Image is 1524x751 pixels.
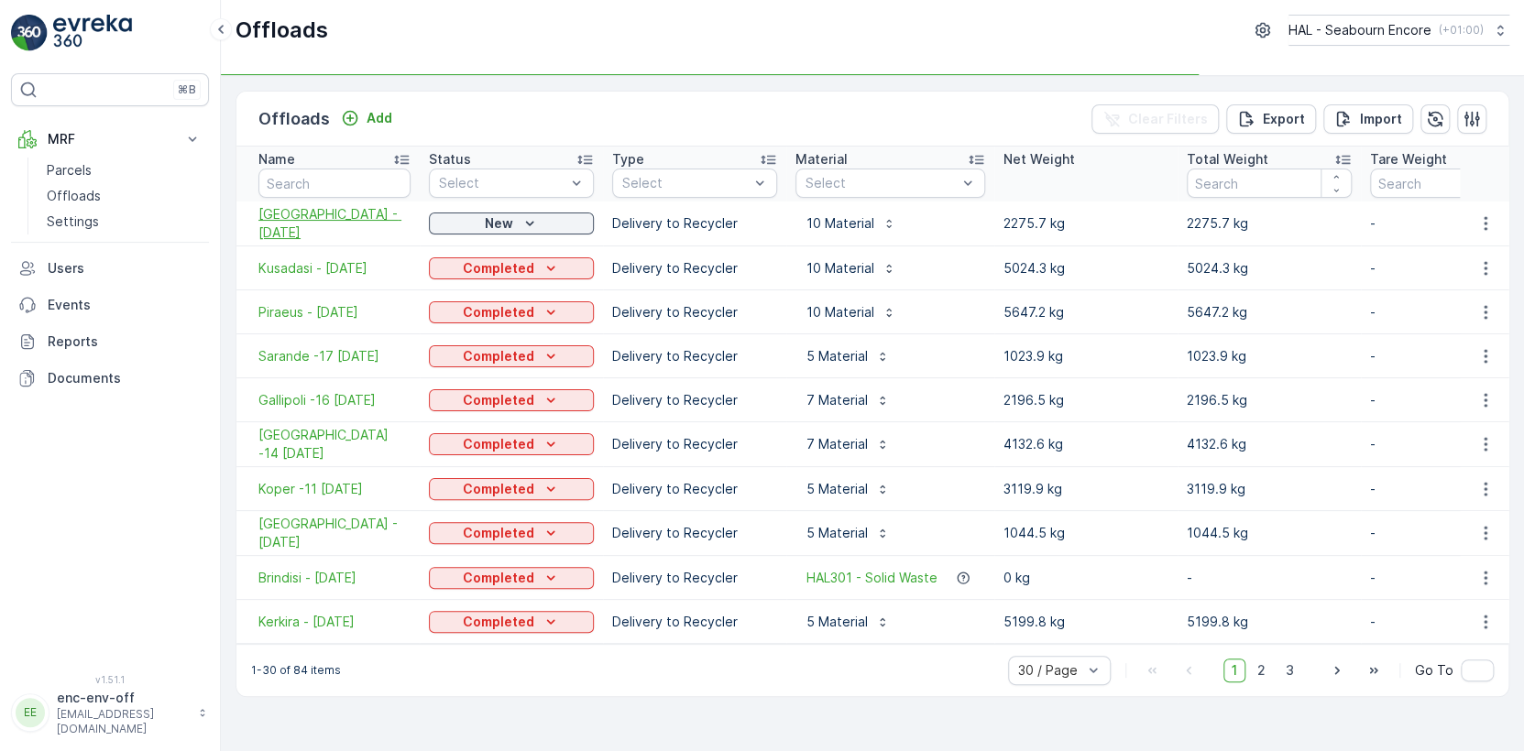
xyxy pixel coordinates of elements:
img: logo_light-DOdMpM7g.png [53,15,132,51]
span: Koper -11 [DATE] [258,480,411,498]
button: Completed [429,611,594,633]
p: enc-env-off [57,689,189,707]
a: Kerkira - 5 Sept 25 [258,613,411,631]
p: 1023.9 kg [1003,347,1168,365]
p: Delivery to Recycler [612,435,777,453]
span: 2 [1249,658,1274,682]
p: 2196.5 kg [1003,391,1168,409]
p: Reports [48,332,202,351]
span: Kusadasi - [DATE] [258,259,411,278]
button: Clear Filters [1091,104,1219,134]
button: HAL - Seabourn Encore(+01:00) [1288,15,1509,46]
p: New [485,214,513,233]
p: 5024.3 kg [1187,259,1352,278]
p: Completed [463,524,534,542]
a: Sarande -17 Sept 25 [258,347,411,365]
p: Select [622,174,749,192]
p: Completed [463,613,534,631]
p: Completed [463,347,534,365]
button: Add [334,107,400,129]
span: 1 [1223,658,1245,682]
span: Sarande -17 [DATE] [258,347,411,365]
p: Material [795,150,848,169]
p: Delivery to Recycler [612,259,777,278]
a: Koper -11 Sept 25 [258,480,411,498]
p: 5 Material [806,347,868,365]
p: Delivery to Recycler [612,214,777,233]
button: Completed [429,389,594,411]
p: 10 Material [806,259,874,278]
p: 7 Material [806,435,868,453]
p: MRF [48,130,172,148]
p: Select [806,174,957,192]
button: 5 Material [795,342,901,371]
button: Completed [429,345,594,367]
p: Offloads [236,16,328,45]
p: 10 Material [806,303,874,321]
button: Completed [429,478,594,500]
button: Completed [429,301,594,323]
p: Offloads [258,106,330,132]
span: [GEOGRAPHIC_DATA] - [DATE] [258,515,411,551]
span: [GEOGRAPHIC_DATA] -14 [DATE] [258,426,411,463]
p: Delivery to Recycler [612,569,777,587]
button: 10 Material [795,209,907,238]
span: v 1.51.1 [11,674,209,685]
p: Delivery to Recycler [612,391,777,409]
p: Select [439,174,565,192]
button: 5 Material [795,518,901,548]
p: 1044.5 kg [1003,524,1168,542]
p: 1023.9 kg [1187,347,1352,365]
button: 7 Material [795,386,901,415]
a: Offloads [39,183,209,209]
a: Gallipoli -16 Sept 25 [258,391,411,409]
a: Reports [11,323,209,360]
p: - [1187,569,1352,587]
span: 3 [1277,658,1302,682]
p: 5 Material [806,613,868,631]
p: 5647.2 kg [1187,303,1352,321]
p: Type [612,150,644,169]
p: 0 kg [1003,569,1168,587]
p: 2275.7 kg [1003,214,1168,233]
span: Go To [1415,661,1453,680]
p: 3119.9 kg [1003,480,1168,498]
p: 5024.3 kg [1003,259,1168,278]
img: logo [11,15,48,51]
a: Documents [11,360,209,397]
p: Add [367,109,392,127]
span: Gallipoli -16 [DATE] [258,391,411,409]
p: Documents [48,369,202,387]
span: HAL301 - Solid Waste [806,569,937,587]
button: EEenc-env-off[EMAIL_ADDRESS][DOMAIN_NAME] [11,689,209,736]
p: Total Weight [1187,150,1268,169]
a: Istanbul - 28 Sept 25 [258,205,411,242]
p: Completed [463,259,534,278]
a: Events [11,287,209,323]
p: Delivery to Recycler [612,347,777,365]
button: 10 Material [795,298,907,327]
p: ⌘B [178,82,196,97]
p: [EMAIL_ADDRESS][DOMAIN_NAME] [57,707,189,736]
span: Kerkira - [DATE] [258,613,411,631]
p: 7 Material [806,391,868,409]
span: [GEOGRAPHIC_DATA] - [DATE] [258,205,411,242]
button: New [429,212,594,234]
a: Kusadasi - 26 Sept 25 [258,259,411,278]
p: 5199.8 kg [1003,613,1168,631]
p: Completed [463,303,534,321]
p: 3119.9 kg [1187,480,1352,498]
p: Completed [463,435,534,453]
a: Settings [39,209,209,234]
input: Search [1187,169,1352,198]
p: 4132.6 kg [1187,435,1352,453]
p: 2275.7 kg [1187,214,1352,233]
p: HAL - Seabourn Encore [1288,21,1431,39]
button: 7 Material [795,430,901,459]
button: Import [1323,104,1413,134]
p: Import [1360,110,1402,128]
button: Completed [429,257,594,279]
p: Parcels [47,161,92,180]
p: 1-30 of 84 items [251,663,341,678]
span: Brindisi - [DATE] [258,569,411,587]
